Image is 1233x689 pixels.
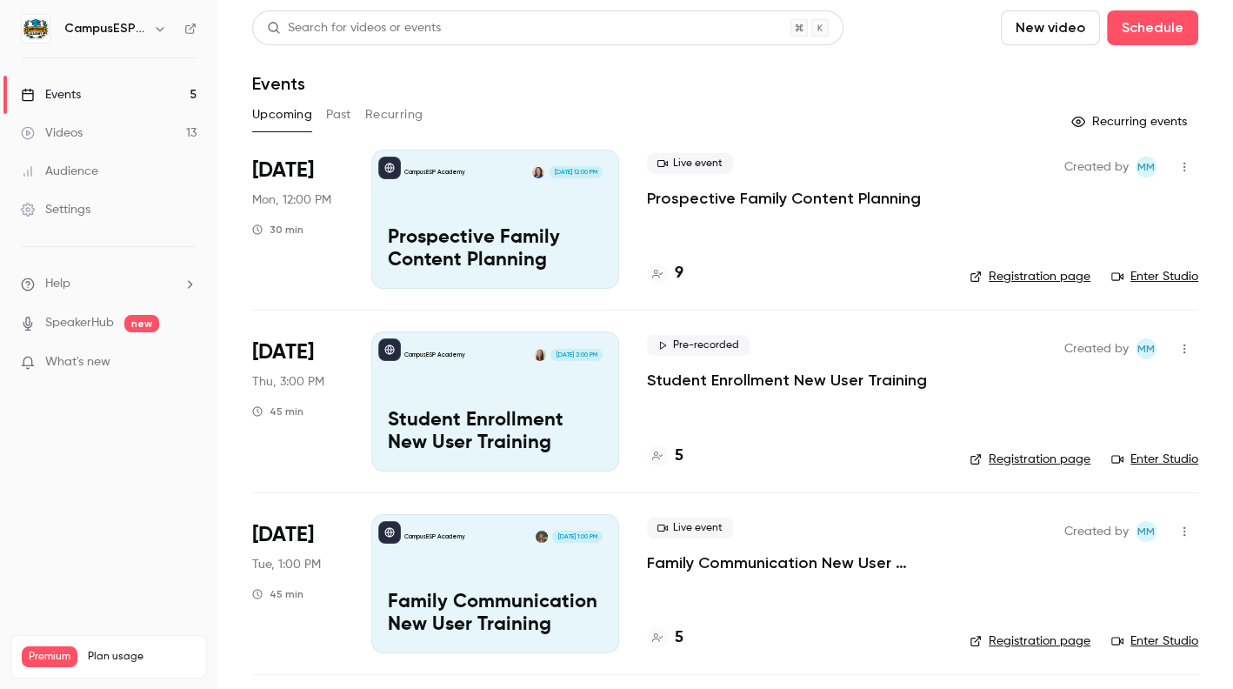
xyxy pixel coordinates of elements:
span: Plan usage [88,650,196,664]
button: Past [326,101,351,129]
a: 5 [647,445,683,468]
img: Mairin Matthews [534,349,546,361]
p: Prospective Family Content Planning [388,227,603,272]
span: [DATE] 12:00 PM [549,166,602,178]
span: new [124,315,159,332]
span: MM [1137,338,1155,359]
h4: 9 [675,262,683,285]
img: Kerri Meeks-Griffin [532,166,544,178]
span: Tue, 1:00 PM [252,556,321,573]
div: 30 min [252,223,303,237]
a: Prospective Family Content PlanningCampusESP AcademyKerri Meeks-Griffin[DATE] 12:00 PMProspective... [371,150,619,289]
span: Live event [647,153,733,174]
img: Mira Gandhi [536,531,548,543]
div: Videos [21,124,83,142]
div: Search for videos or events [267,19,441,37]
button: New video [1001,10,1100,45]
span: Help [45,275,70,293]
a: 9 [647,262,683,285]
span: Mairin Matthews [1136,521,1156,542]
h4: 5 [675,445,683,468]
span: Mairin Matthews [1136,338,1156,359]
span: Live event [647,518,733,538]
span: [DATE] 1:00 PM [552,531,602,543]
a: Registration page [970,632,1090,650]
a: Registration page [970,451,1090,468]
p: Student Enrollment New User Training [388,410,603,455]
span: Pre-recorded [647,335,750,356]
h4: 5 [675,626,683,650]
a: Family Communication New User TrainingCampusESP AcademyMira Gandhi[DATE] 1:00 PMFamily Communicat... [371,514,619,653]
p: CampusESP Academy [404,532,465,541]
div: Settings [21,201,90,218]
div: 45 min [252,587,303,601]
h6: CampusESP Academy [64,20,146,37]
h1: Events [252,73,305,94]
li: help-dropdown-opener [21,275,197,293]
p: CampusESP Academy [404,168,465,177]
div: Events [21,86,81,104]
div: Sep 23 Tue, 1:00 PM (America/New York) [252,514,343,653]
div: Sep 18 Thu, 3:00 PM (America/New York) [252,331,343,471]
span: MM [1137,157,1155,177]
button: Recurring events [1063,108,1198,136]
span: Created by [1064,521,1129,542]
span: [DATE] [252,338,314,366]
span: Mairin Matthews [1136,157,1156,177]
div: Audience [21,163,98,180]
div: Sep 15 Mon, 12:00 PM (America/New York) [252,150,343,289]
p: Family Communication New User Training [388,592,603,637]
span: Created by [1064,157,1129,177]
span: Thu, 3:00 PM [252,373,324,391]
img: CampusESP Academy [22,15,50,43]
p: CampusESP Academy [404,351,465,359]
iframe: Noticeable Trigger [176,355,197,371]
a: Enter Studio [1111,632,1198,650]
a: SpeakerHub [45,314,114,332]
span: [DATE] [252,157,314,184]
div: 45 min [252,405,303,418]
a: Enter Studio [1111,451,1198,468]
span: Mon, 12:00 PM [252,191,331,209]
a: Family Communication New User Training [647,552,942,573]
a: 5 [647,626,683,650]
a: Enter Studio [1111,268,1198,285]
a: Student Enrollment New User Training [647,370,927,391]
span: Premium [22,646,77,667]
span: What's new [45,353,110,371]
a: Registration page [970,268,1090,285]
button: Schedule [1107,10,1198,45]
span: [DATE] 3:00 PM [550,349,602,361]
span: [DATE] [252,521,314,549]
a: Prospective Family Content Planning [647,188,921,209]
span: Created by [1064,338,1129,359]
a: Student Enrollment New User TrainingCampusESP AcademyMairin Matthews[DATE] 3:00 PMStudent Enrollm... [371,331,619,471]
button: Recurring [365,101,423,129]
span: MM [1137,521,1155,542]
button: Upcoming [252,101,312,129]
